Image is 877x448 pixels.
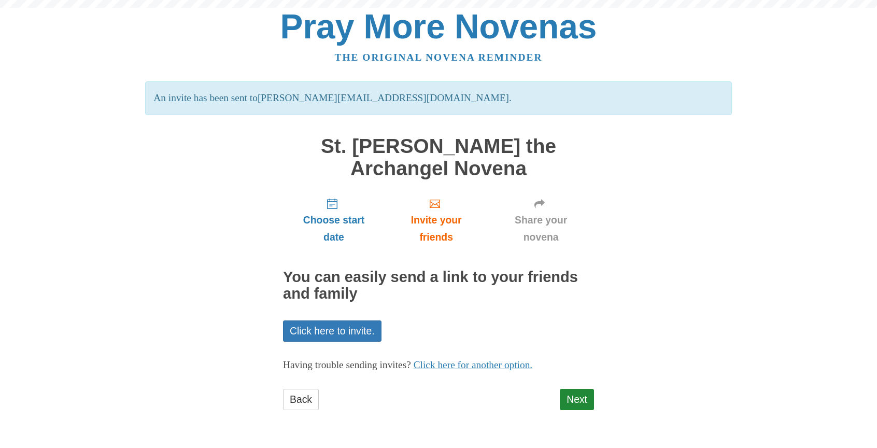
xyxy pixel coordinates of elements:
a: Click here for another option. [414,359,533,370]
span: Choose start date [293,212,374,246]
a: Choose start date [283,190,385,251]
a: Next [560,389,594,410]
a: Pray More Novenas [280,7,597,46]
a: The original novena reminder [335,52,543,63]
p: An invite has been sent to [PERSON_NAME][EMAIL_ADDRESS][DOMAIN_NAME] . [145,81,731,115]
a: Share your novena [488,190,594,251]
span: Share your novena [498,212,584,246]
a: Invite your friends [385,190,488,251]
a: Click here to invite. [283,320,381,342]
span: Having trouble sending invites? [283,359,411,370]
h1: St. [PERSON_NAME] the Archangel Novena [283,135,594,179]
h2: You can easily send a link to your friends and family [283,269,594,302]
a: Back [283,389,319,410]
span: Invite your friends [395,212,477,246]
